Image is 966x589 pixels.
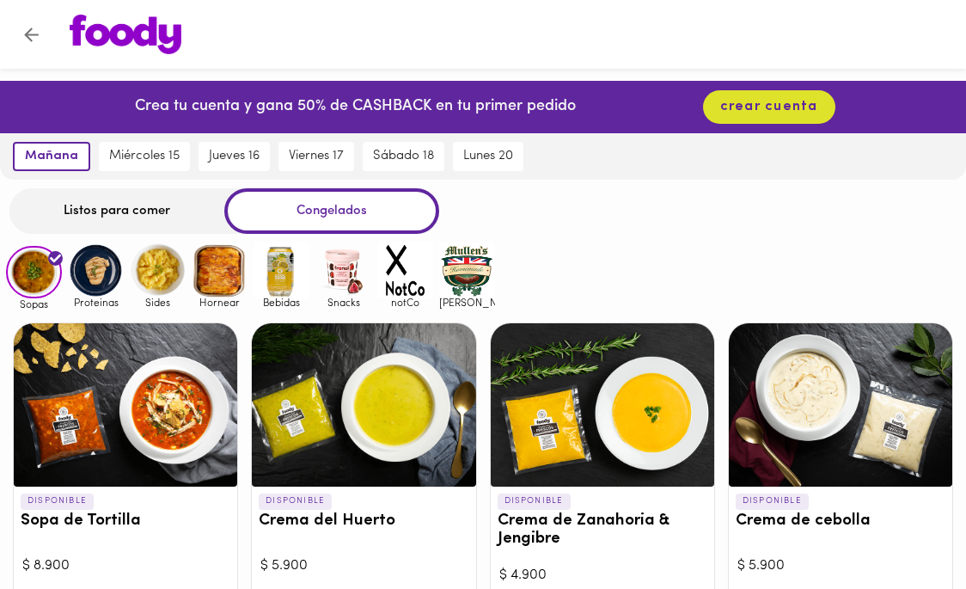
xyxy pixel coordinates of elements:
img: Hornear [192,242,248,298]
h3: Sopa de Tortilla [21,512,230,531]
img: Bebidas [254,242,309,298]
p: Crea tu cuenta y gana 50% de CASHBACK en tu primer pedido [135,96,576,119]
div: $ 5.900 [737,556,944,576]
img: Snacks [315,242,371,298]
span: lunes 20 [463,149,513,164]
img: Sopas [6,246,62,299]
button: jueves 16 [199,142,270,171]
div: Listos para comer [9,188,224,234]
span: Sides [130,297,186,308]
span: notCo [377,297,433,308]
button: lunes 20 [453,142,523,171]
img: Sides [130,242,186,298]
div: $ 8.900 [22,556,229,576]
p: DISPONIBLE [736,494,809,509]
span: [PERSON_NAME] [439,297,495,308]
div: $ 5.900 [260,556,467,576]
span: Hornear [192,297,248,308]
p: DISPONIBLE [259,494,332,509]
h3: Crema de Zanahoria & Jengibre [498,512,707,549]
iframe: Messagebird Livechat Widget [866,489,949,572]
button: Volver [10,14,52,56]
div: Crema de cebolla [729,323,952,487]
span: crear cuenta [720,99,818,115]
button: viernes 17 [278,142,354,171]
span: mañana [25,149,78,164]
span: Bebidas [254,297,309,308]
div: Congelados [224,188,439,234]
div: Sopa de Tortilla [14,323,237,487]
h3: Crema de cebolla [736,512,945,531]
h3: Crema del Huerto [259,512,468,531]
p: DISPONIBLE [21,494,94,509]
span: viernes 17 [289,149,344,164]
button: crear cuenta [703,90,835,124]
p: DISPONIBLE [498,494,571,509]
img: notCo [377,242,433,298]
span: Sopas [6,298,62,310]
img: mullens [439,242,495,298]
div: Crema del Huerto [252,323,475,487]
img: logo.png [70,15,181,54]
button: sábado 18 [363,142,444,171]
div: Crema de Zanahoria & Jengibre [491,323,714,487]
button: mañana [13,142,90,171]
img: Proteinas [68,242,124,298]
span: Proteinas [68,297,124,308]
span: miércoles 15 [109,149,180,164]
div: $ 4.900 [499,566,706,586]
span: Snacks [315,297,371,308]
span: jueves 16 [209,149,260,164]
span: sábado 18 [373,149,434,164]
button: miércoles 15 [99,142,190,171]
